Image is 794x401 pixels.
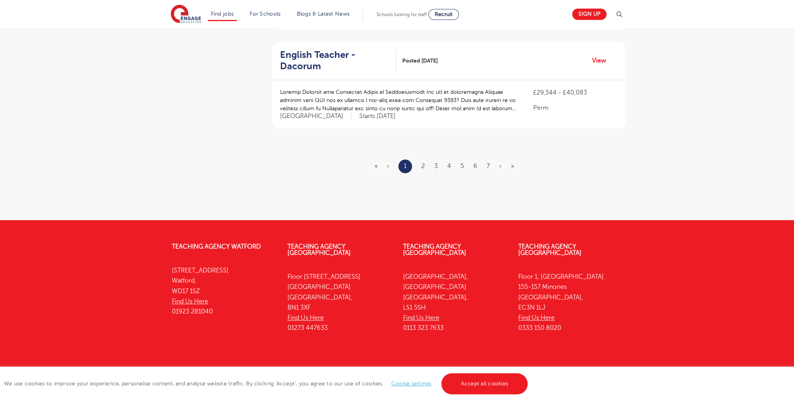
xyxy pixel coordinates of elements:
h2: English Teacher - Dacorum [280,49,390,72]
p: [GEOGRAPHIC_DATA], [GEOGRAPHIC_DATA] [GEOGRAPHIC_DATA], LS1 5SH 0113 323 7633 [403,272,507,333]
a: Find Us Here [403,314,439,321]
a: 5 [460,163,464,170]
a: English Teacher - Dacorum [280,49,396,72]
p: [STREET_ADDRESS] Watford, WD17 1SZ 01923 281040 [172,265,276,317]
a: 2 [421,163,425,170]
a: Next [499,163,501,170]
a: Find Us Here [172,298,208,305]
a: Recruit [428,9,459,20]
a: Cookie settings [391,381,432,387]
a: Teaching Agency [GEOGRAPHIC_DATA] [518,243,582,256]
span: Schools looking for staff [376,12,427,17]
a: Teaching Agency Watford [172,243,261,250]
p: £29,344 - £40,083 [533,88,617,97]
span: ‹ [387,163,389,170]
p: Floor [STREET_ADDRESS] [GEOGRAPHIC_DATA] [GEOGRAPHIC_DATA], BN1 3XF 01273 447633 [287,272,391,333]
span: « [375,163,378,170]
span: [GEOGRAPHIC_DATA] [280,112,352,120]
p: Perm [533,103,617,113]
span: We use cookies to improve your experience, personalise content, and analyse website traffic. By c... [4,381,530,387]
a: View [592,55,612,66]
a: Find Us Here [287,314,324,321]
a: Sign up [572,9,607,20]
a: Find jobs [211,11,234,17]
a: Teaching Agency [GEOGRAPHIC_DATA] [403,243,466,256]
a: 4 [447,163,451,170]
img: Engage Education [171,5,201,24]
a: 3 [434,163,438,170]
a: Last [511,163,514,170]
a: 1 [404,161,407,171]
a: For Schools [250,11,280,17]
p: Loremip Dolorsit ame Consectet Adipis el Seddoeiusmodt Inc utl et doloremagna Aliquae adminim ven... [280,88,518,113]
span: Posted [DATE] [402,57,438,65]
a: 6 [473,163,477,170]
span: Recruit [435,11,453,17]
a: Accept all cookies [441,373,528,394]
p: Floor 1, [GEOGRAPHIC_DATA] 155-157 Minories [GEOGRAPHIC_DATA], EC3N 1LJ 0333 150 8020 [518,272,622,333]
a: Blogs & Latest News [297,11,350,17]
p: Starts [DATE] [359,112,396,120]
a: Teaching Agency [GEOGRAPHIC_DATA] [287,243,351,256]
a: 7 [487,163,490,170]
a: Find Us Here [518,314,555,321]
